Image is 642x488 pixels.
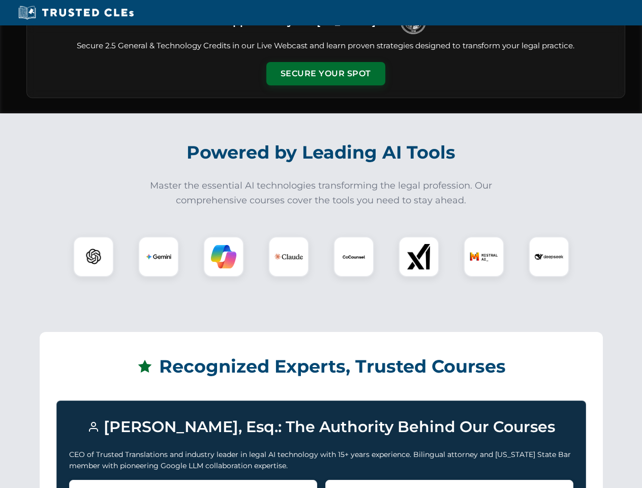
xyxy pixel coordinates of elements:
[56,349,586,384] h2: Recognized Experts, Trusted Courses
[40,135,603,170] h2: Powered by Leading AI Tools
[399,236,439,277] div: xAI
[138,236,179,277] div: Gemini
[268,236,309,277] div: Claude
[529,236,569,277] div: DeepSeek
[266,62,385,85] button: Secure Your Spot
[211,244,236,269] img: Copilot Logo
[274,242,303,271] img: Claude Logo
[464,236,504,277] div: Mistral AI
[146,244,171,269] img: Gemini Logo
[39,40,613,52] p: Secure 2.5 General & Technology Credits in our Live Webcast and learn proven strategies designed ...
[15,5,137,20] img: Trusted CLEs
[470,242,498,271] img: Mistral AI Logo
[406,244,432,269] img: xAI Logo
[69,413,573,441] h3: [PERSON_NAME], Esq.: The Authority Behind Our Courses
[203,236,244,277] div: Copilot
[341,244,366,269] img: CoCounsel Logo
[79,242,108,271] img: ChatGPT Logo
[333,236,374,277] div: CoCounsel
[73,236,114,277] div: ChatGPT
[143,178,499,208] p: Master the essential AI technologies transforming the legal profession. Our comprehensive courses...
[69,449,573,472] p: CEO of Trusted Translations and industry leader in legal AI technology with 15+ years experience....
[535,242,563,271] img: DeepSeek Logo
